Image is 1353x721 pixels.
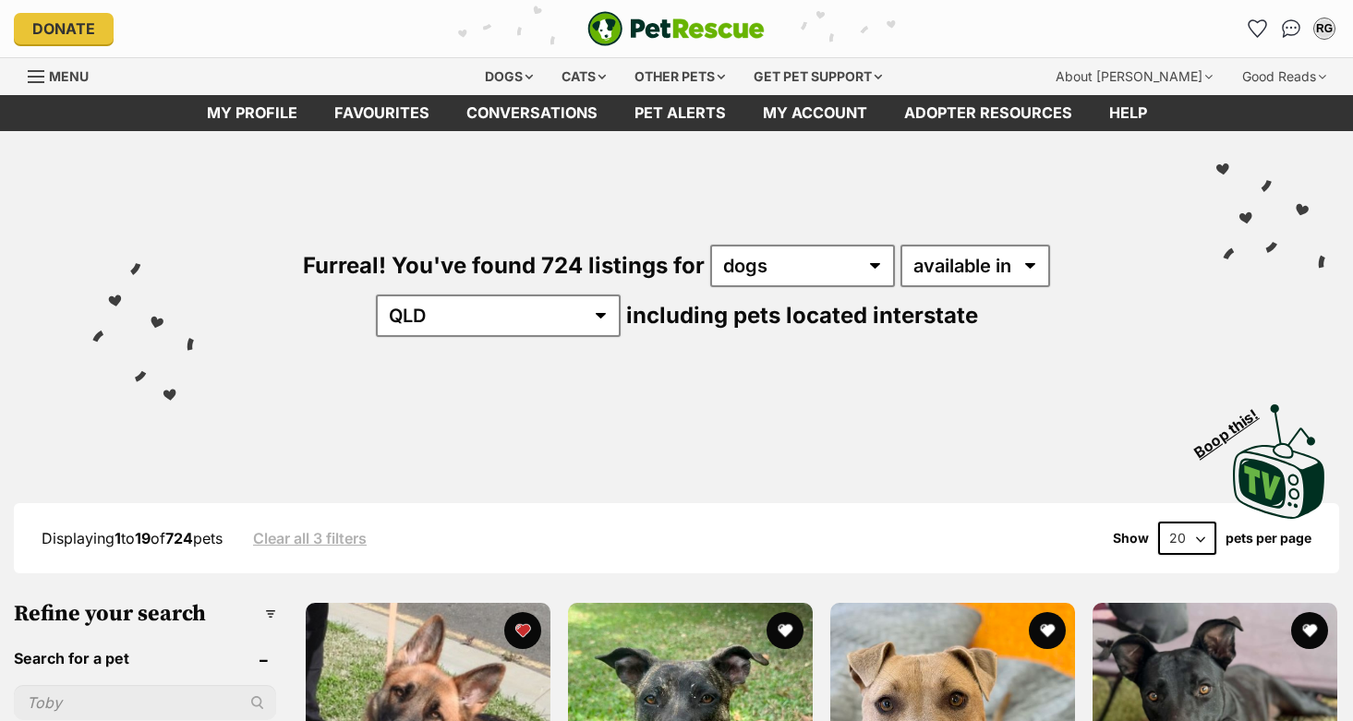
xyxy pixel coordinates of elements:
h3: Refine your search [14,601,276,627]
span: including pets located interstate [626,302,978,329]
div: About [PERSON_NAME] [1043,58,1226,95]
img: chat-41dd97257d64d25036548639549fe6c8038ab92f7586957e7f3b1b290dea8141.svg [1282,19,1301,38]
a: Conversations [1276,14,1306,43]
img: PetRescue TV logo [1233,404,1325,519]
div: Other pets [622,58,738,95]
div: RG [1315,19,1334,38]
button: favourite [767,612,803,649]
button: favourite [504,612,541,649]
a: Pet alerts [616,95,744,131]
a: My account [744,95,886,131]
input: Toby [14,685,276,720]
button: My account [1310,14,1339,43]
button: favourite [1291,612,1328,649]
a: conversations [448,95,616,131]
a: Help [1091,95,1166,131]
ul: Account quick links [1243,14,1339,43]
span: Furreal! You've found 724 listings for [303,252,705,279]
strong: 19 [135,529,151,547]
header: Search for a pet [14,650,276,667]
a: Donate [14,13,114,44]
span: Displaying to of pets [42,529,223,547]
a: Boop this! [1233,388,1325,523]
button: favourite [1029,612,1066,649]
a: PetRescue [587,11,765,46]
a: Menu [28,58,102,91]
a: Clear all 3 filters [253,530,367,547]
span: Show [1113,531,1149,546]
a: Favourites [1243,14,1273,43]
div: Good Reads [1229,58,1339,95]
a: Adopter resources [886,95,1091,131]
img: logo-e224e6f780fb5917bec1dbf3a21bbac754714ae5b6737aabdf751b685950b380.svg [587,11,765,46]
div: Get pet support [741,58,895,95]
span: Menu [49,68,89,84]
div: Cats [549,58,619,95]
a: Favourites [316,95,448,131]
strong: 1 [115,529,121,547]
label: pets per page [1226,531,1311,546]
span: Boop this! [1191,394,1276,461]
strong: 724 [165,529,193,547]
div: Dogs [472,58,546,95]
a: My profile [188,95,316,131]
